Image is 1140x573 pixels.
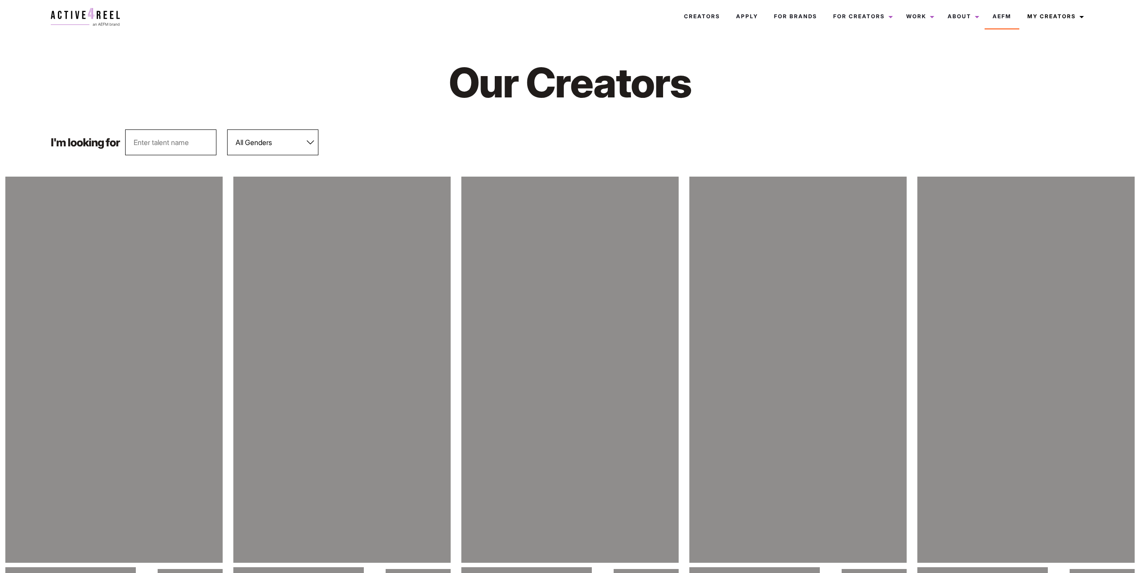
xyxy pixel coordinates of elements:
[940,4,985,28] a: About
[728,4,766,28] a: Apply
[985,4,1019,28] a: AEFM
[676,4,728,28] a: Creators
[125,129,216,155] input: Enter talent name
[1019,4,1089,28] a: My Creators
[269,57,871,108] h1: Our Creators
[766,4,825,28] a: For Brands
[51,8,120,26] img: a4r-logo.svg
[898,4,940,28] a: Work
[825,4,898,28] a: For Creators
[51,137,120,148] p: I'm looking for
